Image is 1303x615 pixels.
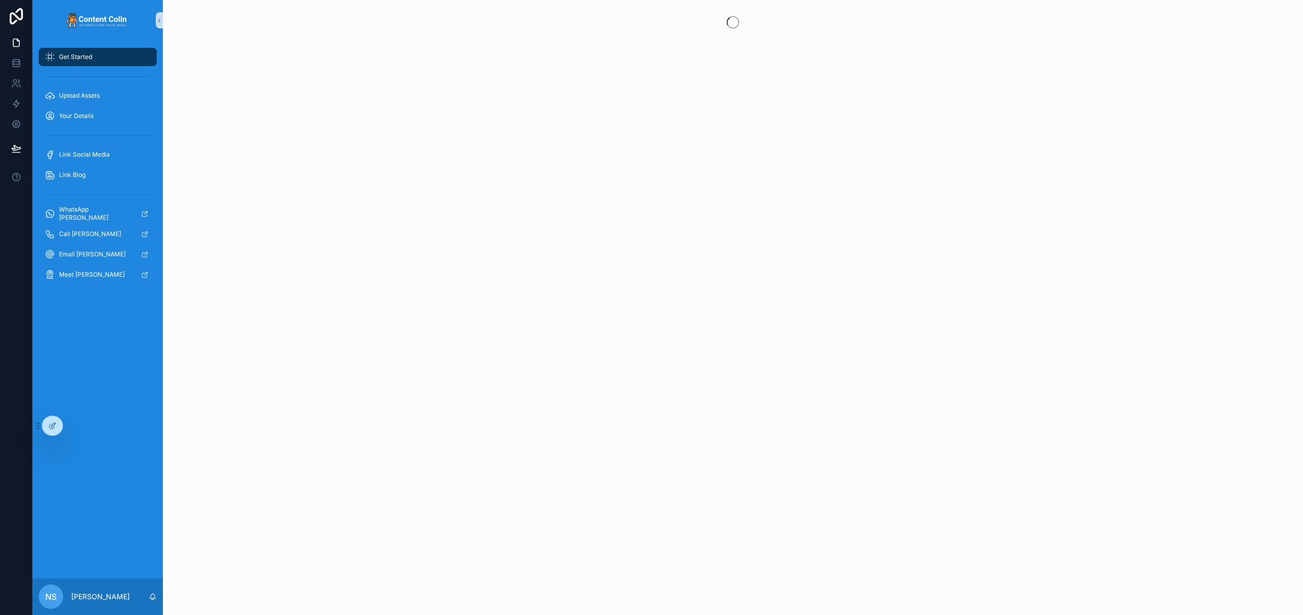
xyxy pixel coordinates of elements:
[59,206,133,222] span: WhatsApp [PERSON_NAME]
[59,53,92,61] span: Get Started
[39,166,157,184] a: Link Blog
[71,592,130,602] p: [PERSON_NAME]
[59,250,126,258] span: Email [PERSON_NAME]
[39,145,157,164] a: Link Social Media
[39,204,157,223] a: WhatsApp [PERSON_NAME]
[39,245,157,263] a: Email [PERSON_NAME]
[39,48,157,66] a: Get Started
[59,171,86,179] span: Link Blog
[59,271,125,279] span: Meet [PERSON_NAME]
[59,92,100,100] span: Upload Assets
[59,230,121,238] span: Call [PERSON_NAME]
[66,12,129,28] img: App logo
[39,225,157,243] a: Call [PERSON_NAME]
[39,266,157,284] a: Meet [PERSON_NAME]
[33,41,163,297] div: scrollable content
[59,112,94,120] span: Your Details
[39,107,157,125] a: Your Details
[59,151,110,159] span: Link Social Media
[45,591,56,603] span: NS
[39,86,157,105] a: Upload Assets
